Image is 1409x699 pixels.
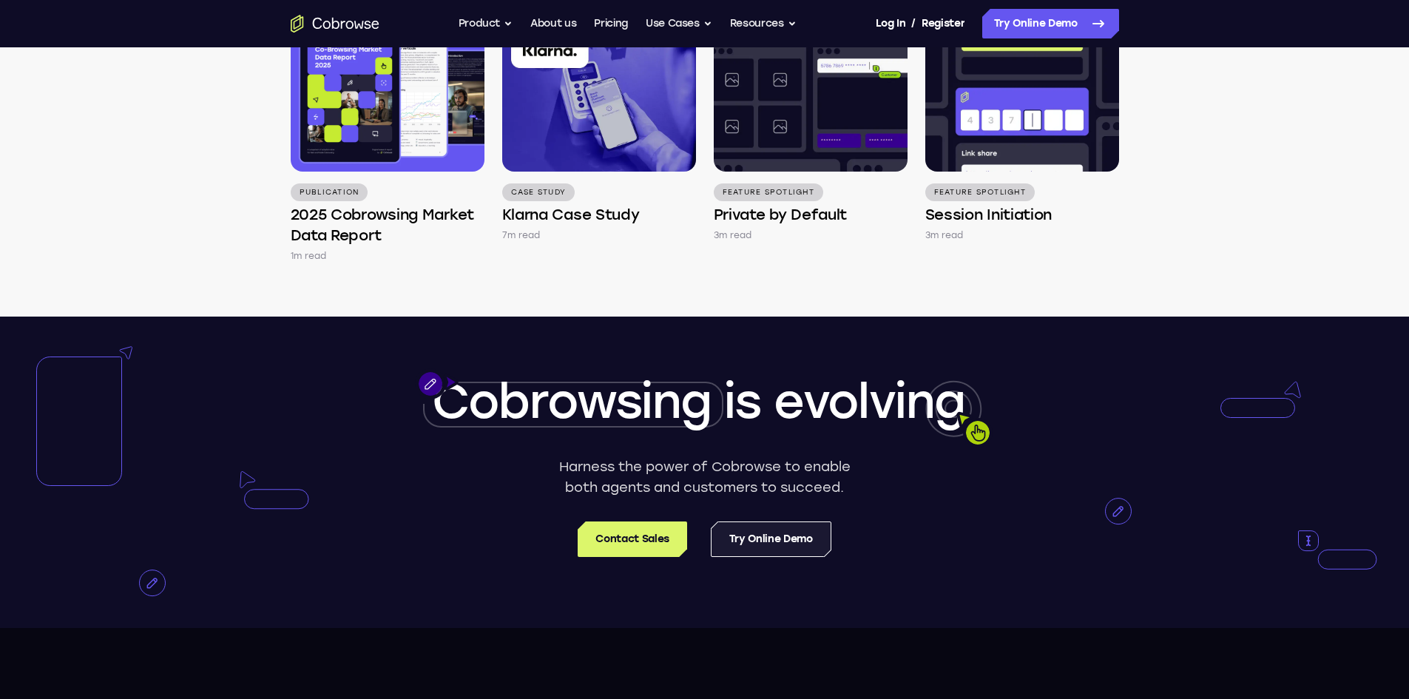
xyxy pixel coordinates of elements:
[925,204,1052,225] h4: Session Initiation
[594,9,628,38] a: Pricing
[922,9,964,38] a: Register
[925,183,1035,201] p: Feature Spotlight
[714,204,848,225] h4: Private by Default
[578,521,686,557] a: Contact Sales
[714,183,823,201] p: Feature Spotlight
[432,373,712,430] span: Cobrowsing
[502,183,575,201] p: Case Study
[502,24,696,243] a: Case Study Klarna Case Study 7m read
[291,249,327,263] p: 1m read
[459,9,513,38] button: Product
[925,24,1119,243] a: Feature Spotlight Session Initiation 3m read
[291,183,368,201] p: Publication
[646,9,712,38] button: Use Cases
[502,204,640,225] h4: Klarna Case Study
[502,24,696,172] img: Klarna Case Study
[911,15,916,33] span: /
[530,9,576,38] a: About us
[291,204,484,246] h4: 2025 Cobrowsing Market Data Report
[711,521,831,557] a: Try Online Demo
[774,373,964,430] span: evolving
[291,24,484,172] img: 2025 Cobrowsing Market Data Report
[291,24,484,263] a: Publication 2025 Cobrowsing Market Data Report 1m read
[925,24,1119,172] img: Session Initiation
[502,228,541,243] p: 7m read
[553,456,856,498] p: Harness the power of Cobrowse to enable both agents and customers to succeed.
[876,9,905,38] a: Log In
[291,15,379,33] a: Go to the home page
[982,9,1119,38] a: Try Online Demo
[730,9,797,38] button: Resources
[925,228,964,243] p: 3m read
[714,24,908,172] img: Private by Default
[714,24,908,243] a: Feature Spotlight Private by Default 3m read
[714,228,752,243] p: 3m read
